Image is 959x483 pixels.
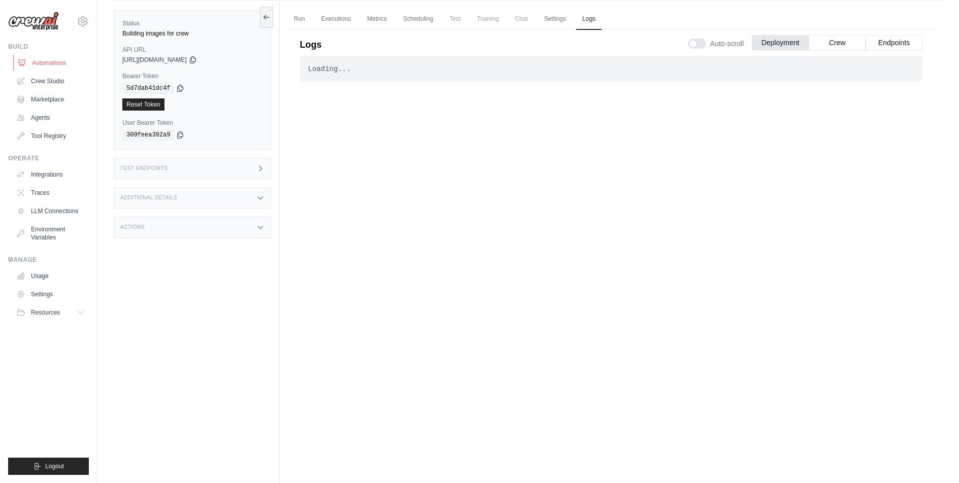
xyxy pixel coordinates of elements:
[12,185,89,201] a: Traces
[8,458,89,475] button: Logout
[13,55,90,71] a: Automations
[300,38,322,52] p: Logs
[12,203,89,219] a: LLM Connections
[122,129,174,141] code: 309feea392a9
[8,12,59,31] img: Logo
[397,9,439,30] a: Scheduling
[509,9,534,29] span: Chat is not available until the deployment is complete
[12,221,89,246] a: Environment Variables
[120,224,145,230] h3: Actions
[45,462,64,470] span: Logout
[288,9,311,30] a: Run
[361,9,393,30] a: Metrics
[120,195,177,201] h3: Additional Details
[31,308,60,317] span: Resources
[710,39,744,49] span: Auto-scroll
[12,128,89,144] a: Tool Registry
[122,98,164,111] a: Reset Token
[122,72,262,80] label: Bearer Token
[908,434,959,483] iframe: Chat Widget
[866,35,922,50] button: Endpoints
[12,268,89,284] a: Usage
[809,35,866,50] button: Crew
[908,434,959,483] div: Widget de chat
[8,256,89,264] div: Manage
[12,166,89,183] a: Integrations
[12,110,89,126] a: Agents
[122,119,262,127] label: User Bearer Token
[122,19,262,27] label: Status
[471,9,505,29] span: Training is not available until the deployment is complete
[308,64,914,74] div: Loading...
[120,165,168,171] h3: Test Endpoints
[12,91,89,108] a: Marketplace
[315,9,357,30] a: Executions
[122,29,262,38] div: Building images for crew
[122,56,187,64] span: [URL][DOMAIN_NAME]
[538,9,572,30] a: Settings
[443,9,467,29] span: Test
[752,35,809,50] button: Deployment
[12,73,89,89] a: Crew Studio
[576,9,602,30] a: Logs
[8,154,89,162] div: Operate
[122,46,262,54] label: API URL
[12,304,89,321] button: Resources
[8,43,89,51] div: Build
[122,82,174,94] code: 5d7dab41dc4f
[12,286,89,302] a: Settings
